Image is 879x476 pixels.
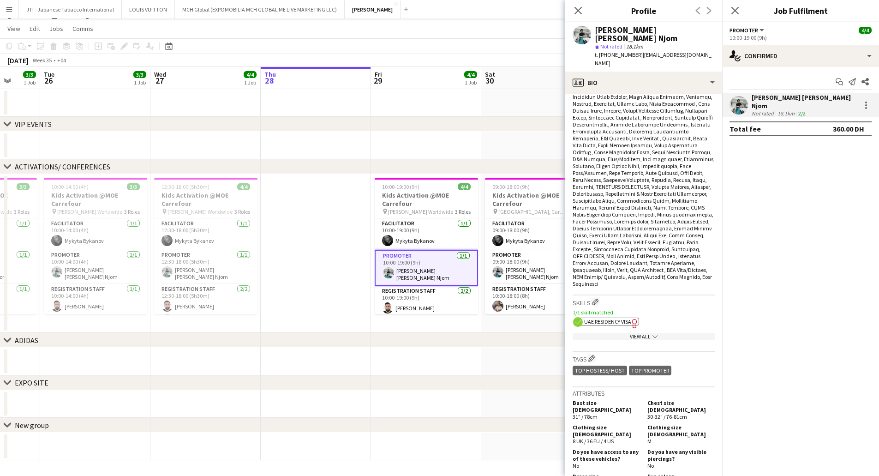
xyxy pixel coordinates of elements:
span: Comms [72,24,93,33]
span: Tue [44,70,54,78]
a: Edit [26,23,44,35]
span: 30 [484,75,495,86]
span: Thu [264,70,276,78]
app-card-role: Promoter1/112:30-18:00 (5h30m)[PERSON_NAME] [PERSON_NAME] Njom [154,250,257,284]
span: 29 [373,75,382,86]
div: Not rated [752,110,776,117]
app-card-role: Registration Staff2/210:00-19:00 (9h)[PERSON_NAME] [375,286,478,331]
app-job-card: 09:00-18:00 (9h)3/3Kids Activation @MOE Carrefour [GEOGRAPHIC_DATA], Carrefour3 RolesFacilitator1... [485,178,588,314]
span: 8 UK / 36 EU / 4 US [573,438,614,445]
h3: Kids Activation @MOE Carrefour [154,191,257,208]
div: [PERSON_NAME] [PERSON_NAME] Njom [752,93,857,110]
span: 3 Roles [455,208,471,215]
div: 1 Job [24,79,36,86]
div: 10:00-14:00 (4h)3/3Kids Activation @MOE Carrefour [PERSON_NAME] Worldwide3 RolesFacilitator1/110:... [44,178,147,314]
span: Fri [375,70,382,78]
h5: Do you have any visible piercings? [647,448,715,462]
div: View All [573,333,715,340]
app-card-role: Registration Staff1/110:00-14:00 (4h)[PERSON_NAME] [44,284,147,315]
span: 3 Roles [14,208,30,215]
h5: Clothing size [DEMOGRAPHIC_DATA] [647,424,715,438]
button: [PERSON_NAME] [345,0,401,18]
span: Jobs [49,24,63,33]
div: New group [15,421,49,430]
span: 3/3 [127,183,140,190]
h3: Tags [573,354,715,363]
span: [PERSON_NAME] Worldwide [388,208,453,215]
span: [PERSON_NAME] Worldwide [167,208,233,215]
div: Total fee [730,124,761,133]
div: VIP EVENTS [15,120,52,129]
div: 1 Job [465,79,477,86]
button: MCH Global (EXPOMOBILIA MCH GLOBAL ME LIVE MARKETING LLC) [175,0,345,18]
div: ACTIVATIONS/ CONFERENCES [15,162,110,171]
div: TOP PROMOTER [629,366,671,375]
span: 10:00-19:00 (9h) [382,183,419,190]
span: 26 [42,75,54,86]
h3: Job Fulfilment [722,5,879,17]
app-card-role: Promoter1/110:00-19:00 (9h)[PERSON_NAME] [PERSON_NAME] Njom [375,250,478,286]
span: UAE Residency Visa [584,318,631,325]
div: 18.1km [776,110,796,117]
p: 1/1 skill matched [573,309,715,316]
span: 3 Roles [234,208,250,215]
app-card-role: Promoter1/110:00-14:00 (4h)[PERSON_NAME] [PERSON_NAME] Njom [44,250,147,284]
app-card-role: Facilitator1/109:00-18:00 (9h)Mykyta Bykanov [485,218,588,250]
h3: Profile [565,5,722,17]
span: 3 Roles [124,208,140,215]
span: Wed [154,70,166,78]
app-card-role: Facilitator1/112:30-18:00 (5h30m)Mykyta Bykanov [154,218,257,250]
span: 12:30-18:00 (5h30m) [161,183,209,190]
span: 4/4 [859,27,872,34]
span: | [EMAIL_ADDRESS][DOMAIN_NAME] [595,51,712,66]
span: No [573,462,579,469]
span: [GEOGRAPHIC_DATA], Carrefour [498,208,565,215]
div: ADIDAS [15,336,38,345]
a: Comms [69,23,97,35]
span: 09:00-18:00 (9h) [492,183,530,190]
div: [PERSON_NAME] [PERSON_NAME] Njom [595,26,715,42]
span: 3/3 [17,183,30,190]
h3: Kids Activation @MOE Carrefour [485,191,588,208]
span: 3/3 [133,71,146,78]
h5: Chest size [DEMOGRAPHIC_DATA] [647,399,715,413]
div: 1 Job [244,79,256,86]
button: Promoter [730,27,765,34]
div: 360.00 DH [833,124,864,133]
span: 10:00-14:00 (4h) [51,183,89,190]
span: 4/4 [458,183,471,190]
span: 30-32" / 76-81cm [647,413,687,420]
span: 28 [263,75,276,86]
span: Week 35 [30,57,54,64]
div: [DATE] [7,56,29,65]
span: 18.1km [624,43,645,50]
app-skills-label: 2/2 [798,110,806,117]
span: [PERSON_NAME] Worldwide [57,208,122,215]
div: Confirmed [722,45,879,67]
h3: Kids Activation @MOE Carrefour [44,191,147,208]
h3: Skills [573,297,715,307]
span: View [7,24,20,33]
span: Edit [30,24,40,33]
span: 3/3 [23,71,36,78]
span: 27 [153,75,166,86]
span: 4/4 [237,183,250,190]
span: Promoter [730,27,758,34]
app-card-role: Registration Staff2/212:30-18:00 (5h30m)[PERSON_NAME] [154,284,257,329]
div: 10:00-19:00 (9h) [730,34,872,41]
div: EXPO SITE [15,378,48,387]
h5: Do you have access to any of these vehicles? [573,448,640,462]
h3: Attributes [573,389,715,398]
div: TOP HOSTESS/ HOST [573,366,627,375]
div: Bio [565,72,722,94]
a: Jobs [46,23,67,35]
app-card-role: Facilitator1/110:00-19:00 (9h)Mykyta Bykanov [375,218,478,250]
span: 4/4 [244,71,257,78]
app-job-card: 10:00-19:00 (9h)4/4Kids Activation @MOE Carrefour [PERSON_NAME] Worldwide3 RolesFacilitator1/110:... [375,178,478,314]
app-card-role: Promoter1/109:00-18:00 (9h)[PERSON_NAME] [PERSON_NAME] Njom [485,250,588,284]
span: No [647,462,654,469]
app-job-card: 12:30-18:00 (5h30m)4/4Kids Activation @MOE Carrefour [PERSON_NAME] Worldwide3 RolesFacilitator1/1... [154,178,257,314]
span: Loremip Dolorsi , Ametc, Adipi Elitseddo, Eiusmodte, Incididun Utlab Etdolor, Magn Aliqua Enimadm... [573,86,715,287]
